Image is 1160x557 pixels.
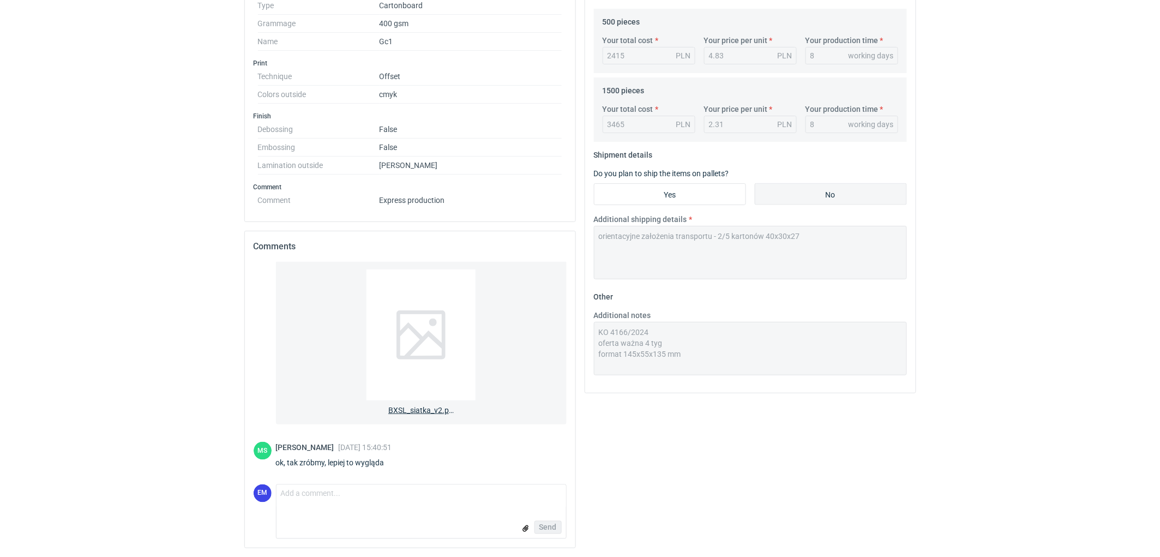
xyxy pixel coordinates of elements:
[594,214,687,225] label: Additional shipping details
[594,288,614,301] legend: Other
[806,35,879,46] label: Your production time
[339,443,392,452] span: [DATE] 15:40:51
[276,443,339,452] span: [PERSON_NAME]
[704,35,768,46] label: Your price per unit
[704,104,768,115] label: Your price per unit
[380,121,562,139] dd: False
[603,35,653,46] label: Your total cost
[380,33,562,51] dd: Gc1
[676,119,691,130] div: PLN
[258,157,380,175] dt: Lamination outside
[594,310,651,321] label: Additional notes
[603,82,645,95] legend: 1500 pieces
[603,104,653,115] label: Your total cost
[276,457,398,468] div: ok, tak zróbmy, lepiej to wygląda
[258,139,380,157] dt: Embossing
[849,50,894,61] div: working days
[380,68,562,86] dd: Offset
[254,112,567,121] h3: Finish
[258,68,380,86] dt: Technique
[254,59,567,68] h3: Print
[849,119,894,130] div: working days
[534,521,562,534] button: Send
[254,240,567,253] h2: Comments
[778,119,792,130] div: PLN
[258,191,380,205] dt: Comment
[676,50,691,61] div: PLN
[806,104,879,115] label: Your production time
[254,442,272,460] figcaption: MS
[258,33,380,51] dt: Name
[594,146,653,159] legend: Shipment details
[258,121,380,139] dt: Debossing
[276,261,567,424] a: BXSL_siatka_v2.pdf
[603,13,640,26] legend: 500 pieces
[258,15,380,33] dt: Grammage
[254,183,567,191] h3: Comment
[594,169,729,178] label: Do you plan to ship the items on pallets?
[380,191,562,205] dd: Express production
[380,157,562,175] dd: [PERSON_NAME]
[254,442,272,460] div: Maciej Sikora
[388,400,454,416] span: BXSL_siatka_v2.pdf
[258,86,380,104] dt: Colors outside
[380,86,562,104] dd: cmyk
[594,322,907,375] textarea: KO 4166/2024 oferta ważna 4 tyg format 145x55x135 mm
[539,524,557,531] span: Send
[254,484,272,502] div: Ewelina Macek
[254,484,272,502] figcaption: EM
[380,139,562,157] dd: False
[594,226,907,279] textarea: orientacyjne założenia transportu - 2/5 kartonów 40x30x27
[778,50,792,61] div: PLN
[380,15,562,33] dd: 400 gsm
